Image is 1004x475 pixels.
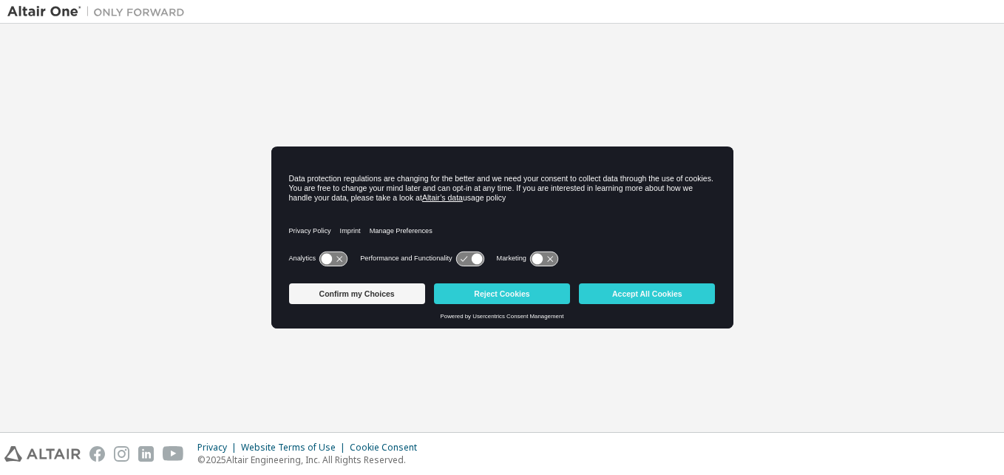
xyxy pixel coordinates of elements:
p: © 2025 Altair Engineering, Inc. All Rights Reserved. [197,454,426,466]
div: Privacy [197,442,241,454]
img: linkedin.svg [138,446,154,462]
img: altair_logo.svg [4,446,81,462]
img: facebook.svg [89,446,105,462]
div: Website Terms of Use [241,442,350,454]
img: youtube.svg [163,446,184,462]
img: instagram.svg [114,446,129,462]
img: Altair One [7,4,192,19]
div: Cookie Consent [350,442,426,454]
